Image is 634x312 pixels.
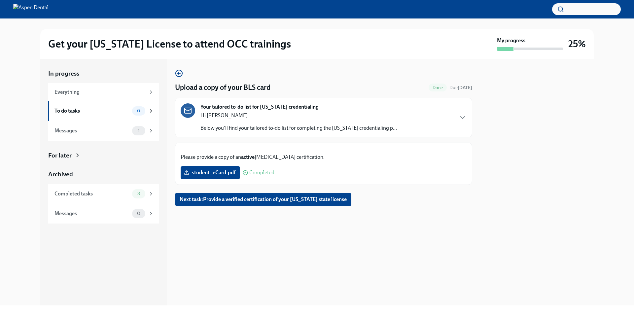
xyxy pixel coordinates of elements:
div: Completed tasks [54,190,129,197]
img: Aspen Dental [13,4,49,15]
span: student_eCard.pdf [185,169,235,176]
span: September 24th, 2025 07:00 [449,85,472,91]
strong: My progress [497,37,525,44]
span: 6 [133,108,144,113]
span: Next task : Provide a verified certification of your [US_STATE] state license [180,196,347,203]
div: To do tasks [54,107,129,115]
span: Due [449,85,472,90]
h2: Get your [US_STATE] License to attend OCC trainings [48,37,291,51]
strong: active [241,154,255,160]
label: student_eCard.pdf [181,166,240,179]
a: Messages0 [48,204,159,224]
a: For later [48,151,159,160]
p: Hi [PERSON_NAME] [200,112,397,119]
a: Archived [48,170,159,179]
p: Below you'll find your tailored to-do list for completing the [US_STATE] credentialing p... [200,124,397,132]
span: 3 [133,191,144,196]
div: Everything [54,88,145,96]
div: Messages [54,210,129,217]
strong: Your tailored to-do list for [US_STATE] credentialing [200,103,319,111]
strong: [DATE] [458,85,472,90]
a: In progress [48,69,159,78]
span: 1 [134,128,144,133]
h4: Upload a copy of your BLS card [175,83,270,92]
a: Everything [48,83,159,101]
span: Done [429,85,447,90]
div: For later [48,151,72,160]
span: 0 [133,211,144,216]
h3: 25% [568,38,586,50]
div: Messages [54,127,129,134]
a: Completed tasks3 [48,184,159,204]
p: Please provide a copy of an [MEDICAL_DATA] certification. [181,154,467,161]
a: Messages1 [48,121,159,141]
span: Completed [249,170,274,175]
a: To do tasks6 [48,101,159,121]
button: Next task:Provide a verified certification of your [US_STATE] state license [175,193,351,206]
